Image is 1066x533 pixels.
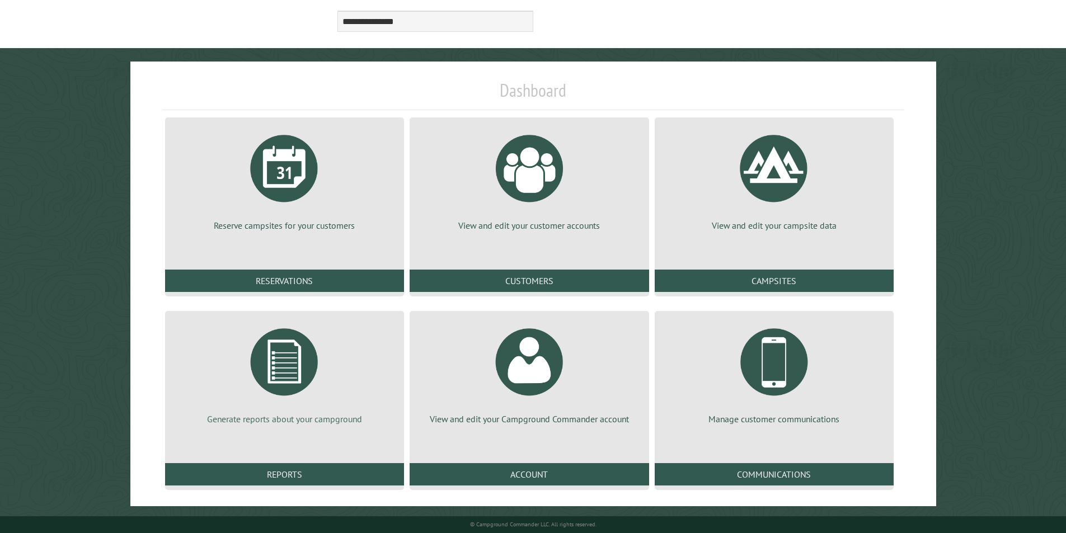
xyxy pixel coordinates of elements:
p: View and edit your campsite data [668,219,880,232]
a: Generate reports about your campground [179,320,391,425]
small: © Campground Commander LLC. All rights reserved. [470,521,597,528]
a: View and edit your Campground Commander account [423,320,635,425]
h1: Dashboard [162,79,904,110]
a: Customers [410,270,649,292]
p: Reserve campsites for your customers [179,219,391,232]
p: Manage customer communications [668,413,880,425]
p: Generate reports about your campground [179,413,391,425]
a: View and edit your campsite data [668,126,880,232]
a: Manage customer communications [668,320,880,425]
a: Reserve campsites for your customers [179,126,391,232]
a: Communications [655,463,894,485]
p: View and edit your Campground Commander account [423,413,635,425]
a: Campsites [655,270,894,292]
p: View and edit your customer accounts [423,219,635,232]
a: Reports [165,463,404,485]
a: View and edit your customer accounts [423,126,635,232]
a: Reservations [165,270,404,292]
a: Account [410,463,649,485]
